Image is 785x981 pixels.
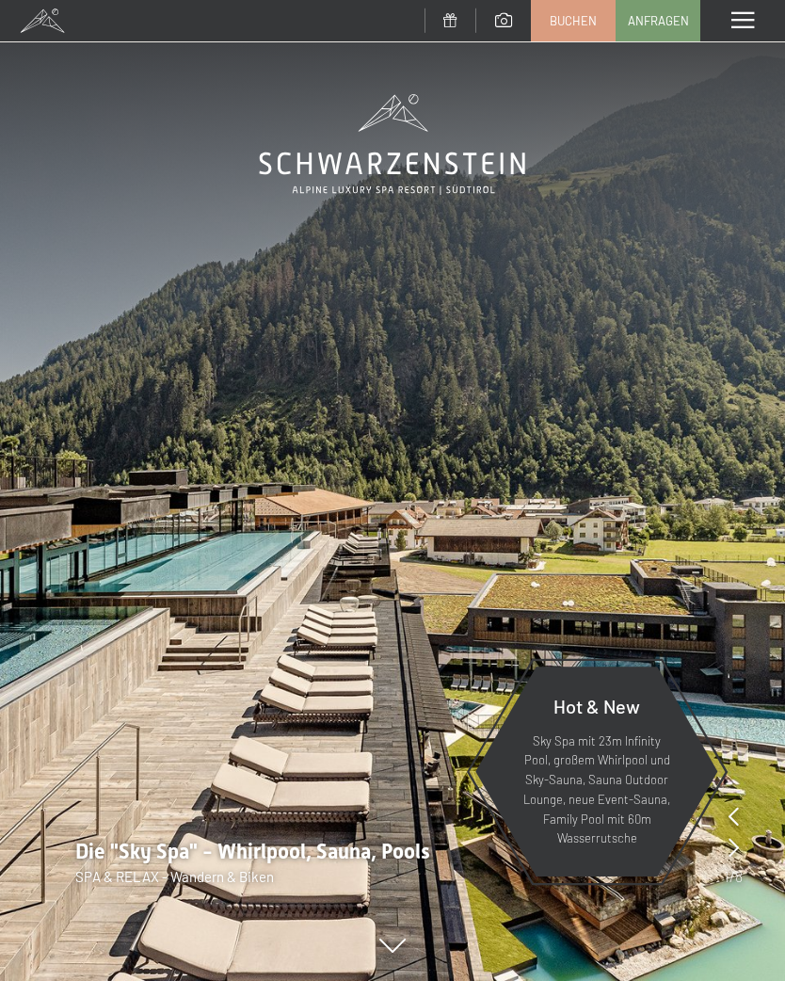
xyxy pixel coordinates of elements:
[617,1,699,40] a: Anfragen
[521,732,672,849] p: Sky Spa mit 23m Infinity Pool, großem Whirlpool und Sky-Sauna, Sauna Outdoor Lounge, neue Event-S...
[735,866,743,887] span: 8
[550,12,597,29] span: Buchen
[75,840,430,863] span: Die "Sky Spa" - Whirlpool, Sauna, Pools
[553,695,640,717] span: Hot & New
[532,1,615,40] a: Buchen
[474,666,719,877] a: Hot & New Sky Spa mit 23m Infinity Pool, großem Whirlpool und Sky-Sauna, Sauna Outdoor Lounge, ne...
[75,868,274,885] span: SPA & RELAX - Wandern & Biken
[729,866,735,887] span: /
[628,12,689,29] span: Anfragen
[724,866,729,887] span: 1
